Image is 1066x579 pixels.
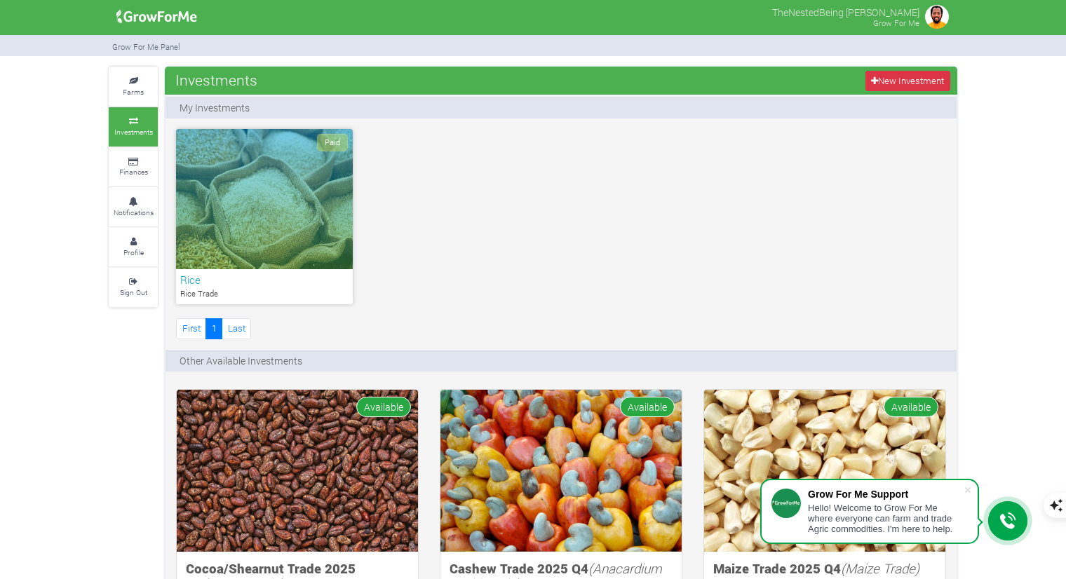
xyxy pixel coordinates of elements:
small: Notifications [114,207,154,217]
i: (Maize Trade) [841,559,919,577]
img: growforme image [704,390,945,552]
p: My Investments [180,100,250,115]
a: Farms [109,67,158,106]
small: Sign Out [120,287,147,297]
p: Rice Trade [180,288,349,300]
span: Investments [172,66,261,94]
a: Paid Rice Rice Trade [176,129,353,304]
nav: Page Navigation [176,318,251,339]
small: Grow For Me Panel [112,41,180,52]
small: Profile [123,247,144,257]
img: growforme image [112,3,202,31]
a: Investments [109,107,158,146]
a: Notifications [109,188,158,226]
span: Available [884,397,938,417]
a: Profile [109,228,158,266]
a: Finances [109,148,158,186]
small: Farms [123,87,144,97]
a: New Investment [865,71,950,91]
span: Available [356,397,411,417]
span: Available [620,397,675,417]
a: 1 [205,318,222,339]
small: Finances [119,167,148,177]
a: Sign Out [109,268,158,306]
img: growforme image [177,390,418,552]
div: Grow For Me Support [808,489,964,500]
small: Investments [114,127,153,137]
a: Last [222,318,251,339]
img: growforme image [440,390,682,552]
a: First [176,318,206,339]
div: Hello! Welcome to Grow For Me where everyone can farm and trade Agric commodities. I'm here to help. [808,503,964,534]
img: growforme image [923,3,951,31]
p: Other Available Investments [180,353,302,368]
h6: Rice [180,273,349,286]
span: Paid [317,134,348,151]
p: TheNestedBeing [PERSON_NAME] [772,3,919,20]
small: Grow For Me [873,18,919,28]
h5: Maize Trade 2025 Q4 [713,561,936,577]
